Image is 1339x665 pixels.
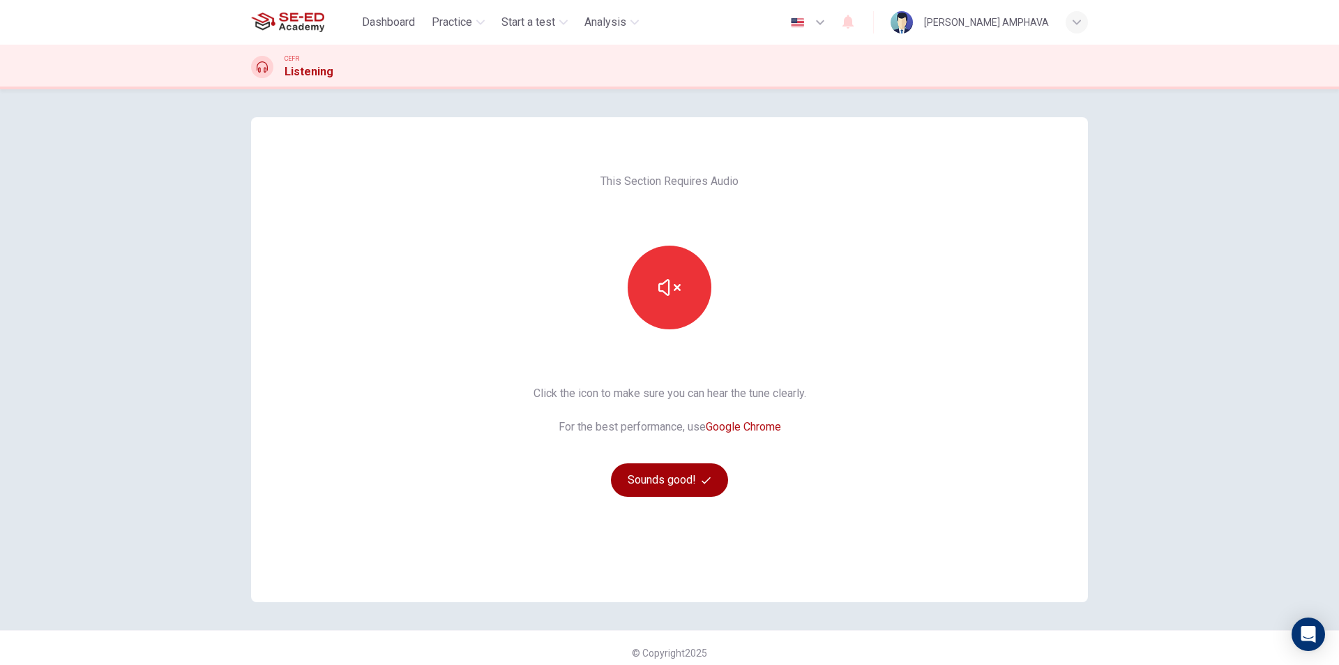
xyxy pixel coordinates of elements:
[534,419,806,435] span: For the best performance, use
[579,10,644,35] button: Analysis
[285,54,299,63] span: CEFR
[251,8,324,36] img: SE-ED Academy logo
[1292,618,1325,651] div: Open Intercom Messenger
[789,17,806,28] img: en
[611,463,728,497] button: Sounds good!
[600,173,739,190] span: This Section Requires Audio
[534,385,806,402] span: Click the icon to make sure you can hear the tune clearly.
[432,14,472,31] span: Practice
[285,63,333,80] h1: Listening
[891,11,913,33] img: Profile picture
[584,14,626,31] span: Analysis
[632,648,707,659] span: © Copyright 2025
[426,10,490,35] button: Practice
[356,10,421,35] button: Dashboard
[706,420,781,433] a: Google Chrome
[924,14,1049,31] div: [PERSON_NAME] AMPHAVA
[501,14,555,31] span: Start a test
[362,14,415,31] span: Dashboard
[496,10,573,35] button: Start a test
[251,8,356,36] a: SE-ED Academy logo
